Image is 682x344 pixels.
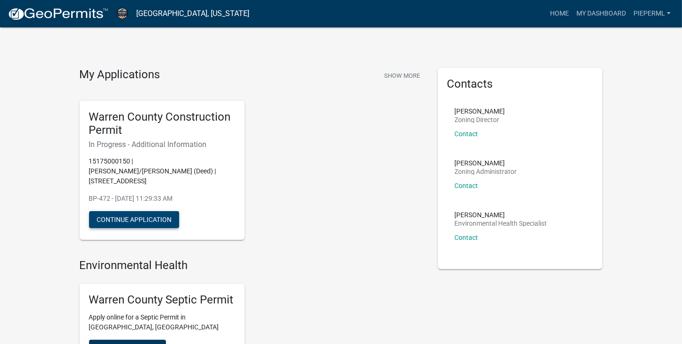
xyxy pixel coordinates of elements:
[455,234,478,241] a: Contact
[89,293,235,307] h5: Warren County Septic Permit
[455,168,517,175] p: Zoning Administrator
[546,5,573,23] a: Home
[630,5,674,23] a: pieperml
[380,68,424,83] button: Show More
[455,220,547,227] p: Environmental Health Specialist
[455,212,547,218] p: [PERSON_NAME]
[89,156,235,186] p: 15175000150 | [PERSON_NAME]/[PERSON_NAME] (Deed) | [STREET_ADDRESS]
[116,7,129,20] img: Warren County, Iowa
[455,116,505,123] p: Zoning Director
[455,160,517,166] p: [PERSON_NAME]
[573,5,630,23] a: My Dashboard
[455,108,505,115] p: [PERSON_NAME]
[136,6,249,22] a: [GEOGRAPHIC_DATA], [US_STATE]
[89,312,235,332] p: Apply online for a Septic Permit in [GEOGRAPHIC_DATA], [GEOGRAPHIC_DATA]
[89,211,179,228] button: Continue Application
[89,140,235,149] h6: In Progress - Additional Information
[89,194,235,204] p: BP-472 - [DATE] 11:29:33 AM
[455,130,478,138] a: Contact
[80,68,160,82] h4: My Applications
[455,182,478,189] a: Contact
[80,259,424,272] h4: Environmental Health
[89,110,235,138] h5: Warren County Construction Permit
[447,77,593,91] h5: Contacts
